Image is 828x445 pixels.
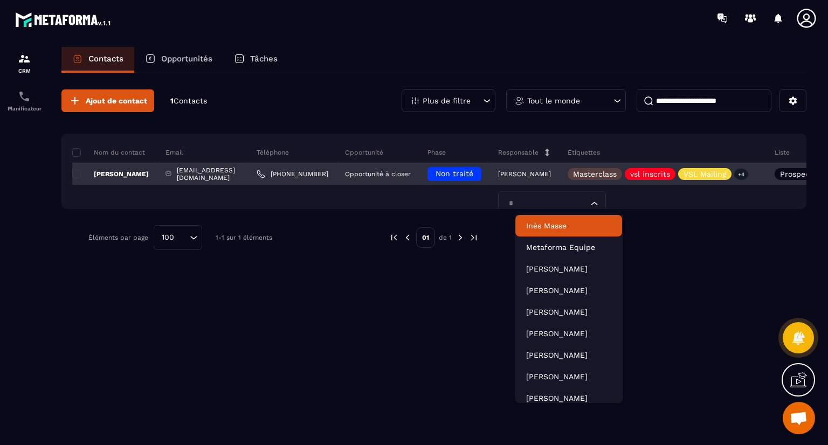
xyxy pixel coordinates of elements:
span: Ajout de contact [86,95,147,106]
a: [PHONE_NUMBER] [257,170,328,178]
p: Responsable [498,148,539,157]
div: Search for option [498,191,606,216]
button: Ajout de contact [61,89,154,112]
p: Téléphone [257,148,289,157]
p: Contacts [88,54,123,64]
p: Inès Masse [526,220,611,231]
img: prev [389,233,399,242]
p: Opportunité à closer [345,170,411,178]
p: Email [165,148,183,157]
a: schedulerschedulerPlanificateur [3,82,46,120]
a: formationformationCRM [3,44,46,82]
p: Marjorie Falempin [526,263,611,274]
p: Camille Equilbec [526,371,611,382]
p: 01 [416,227,435,248]
img: prev [403,233,412,242]
p: Opportunités [161,54,212,64]
p: VSL Mailing [684,170,726,178]
p: +4 [734,169,748,180]
div: Search for option [154,225,202,250]
p: Éléments par page [88,234,148,241]
a: Opportunités [134,47,223,73]
p: Anne-Laure Duporge [526,393,611,404]
p: CRM [3,68,46,74]
p: Kathy Monteiro [526,328,611,339]
p: Opportunité [345,148,383,157]
p: [PERSON_NAME] [72,170,149,178]
p: Tout le monde [527,97,580,105]
input: Search for option [505,198,588,210]
p: [PERSON_NAME] [498,170,551,178]
p: Nom du contact [72,148,145,157]
p: Liste [775,148,790,157]
img: scheduler [18,90,31,103]
img: next [469,233,479,242]
p: Plus de filtre [423,97,471,105]
p: Masterclass [573,170,617,178]
a: Tâches [223,47,288,73]
p: 1 [170,96,207,106]
p: Étiquettes [568,148,600,157]
p: Robin Pontoise [526,285,611,296]
p: Tâches [250,54,278,64]
p: Terry Deplanque [526,307,611,317]
p: Phase [427,148,446,157]
a: Contacts [61,47,134,73]
p: 1-1 sur 1 éléments [216,234,272,241]
p: Metaforma Equipe [526,242,611,253]
span: Contacts [174,96,207,105]
p: Planificateur [3,106,46,112]
p: vsl inscrits [630,170,670,178]
span: 100 [158,232,178,244]
img: next [456,233,465,242]
div: Ouvrir le chat [783,402,815,434]
p: de 1 [439,233,452,242]
img: logo [15,10,112,29]
input: Search for option [178,232,187,244]
img: formation [18,52,31,65]
p: Aurore Loizeau [526,350,611,360]
span: Non traité [436,169,473,178]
